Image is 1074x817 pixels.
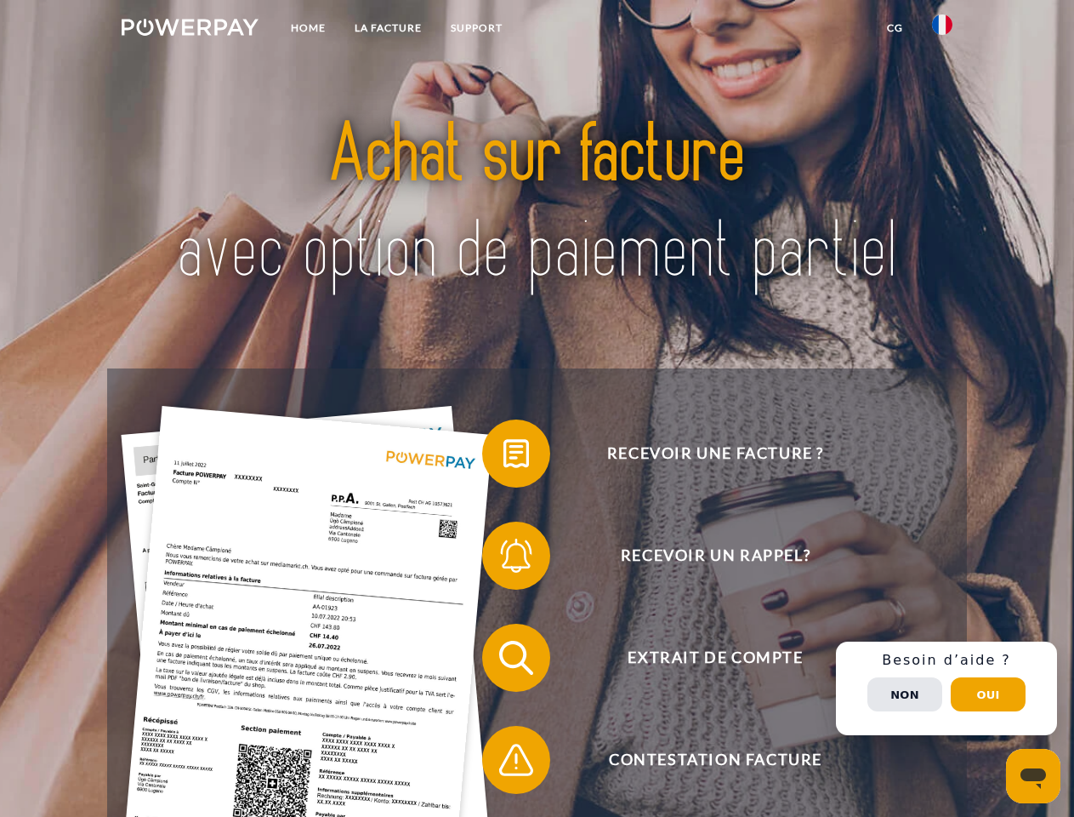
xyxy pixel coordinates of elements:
img: logo-powerpay-white.svg [122,19,259,36]
button: Recevoir un rappel? [482,522,924,590]
button: Non [867,677,942,711]
img: qb_bell.svg [495,534,537,577]
h3: Besoin d’aide ? [846,652,1047,669]
img: fr [932,14,952,35]
a: LA FACTURE [340,13,436,43]
img: qb_bill.svg [495,432,537,475]
a: Home [276,13,340,43]
button: Oui [951,677,1026,711]
button: Contestation Facture [482,726,924,794]
div: Schnellhilfe [836,642,1057,735]
span: Contestation Facture [507,726,923,794]
a: Support [436,13,517,43]
button: Recevoir une facture ? [482,420,924,488]
span: Recevoir une facture ? [507,420,923,488]
span: Recevoir un rappel? [507,522,923,590]
span: Extrait de compte [507,624,923,692]
img: qb_warning.svg [495,739,537,781]
img: title-powerpay_fr.svg [162,82,912,326]
a: CG [872,13,918,43]
button: Extrait de compte [482,624,924,692]
img: qb_search.svg [495,637,537,679]
iframe: Bouton de lancement de la fenêtre de messagerie [1006,749,1060,803]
